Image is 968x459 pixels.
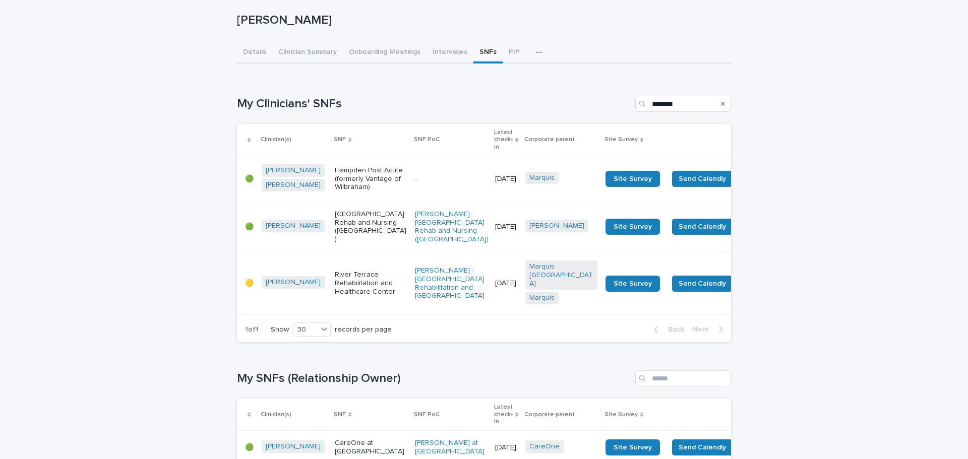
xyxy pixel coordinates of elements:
p: CareOne at [GEOGRAPHIC_DATA] [335,439,407,456]
a: [PERSON_NAME] [266,442,321,451]
a: Marquis [529,174,555,182]
p: Clinician(s) [261,409,291,420]
button: Clinician Summary [272,42,343,63]
span: Site Survey [614,280,652,287]
p: Show [271,325,289,334]
p: Latest check-in [494,127,513,153]
span: Send Calendly [679,222,726,232]
div: 30 [293,324,318,335]
p: SNF PoC [414,409,440,420]
a: [PERSON_NAME][GEOGRAPHIC_DATA] Rehab and Nursing ([GEOGRAPHIC_DATA]) [415,210,489,244]
p: records per page [335,325,392,334]
a: Site Survey [606,439,660,455]
a: [PERSON_NAME] [266,181,321,189]
button: PIP [503,42,526,63]
p: 1 of 1 [237,317,267,342]
span: Send Calendly [679,279,726,289]
input: Search [635,96,731,112]
button: Next [688,325,731,334]
p: [DATE] [495,175,517,183]
a: CareOne [529,442,560,451]
button: Interviews [427,42,473,63]
a: Marquis [529,294,555,302]
p: SNF PoC [414,134,440,145]
button: Send Calendly [672,219,733,235]
p: Corporate parent [524,134,575,145]
p: - [415,175,487,183]
a: Marquis [GEOGRAPHIC_DATA] [529,263,593,288]
p: SNF [334,134,346,145]
p: River Terrace Rehabilitation and Healthcare Center [335,271,407,296]
button: SNFs [473,42,503,63]
button: Back [646,325,688,334]
button: Onboarding Meetings [343,42,427,63]
p: Latest check-in [494,402,513,427]
span: Site Survey [614,223,652,230]
span: Send Calendly [679,174,726,184]
p: Clinician(s) [261,134,291,145]
button: Send Calendly [672,171,733,187]
a: Site Survey [606,171,660,187]
tr: 🟡[PERSON_NAME] River Terrace Rehabilitation and Healthcare Center[PERSON_NAME] - [GEOGRAPHIC_DATA... [237,252,808,314]
span: Next [692,326,714,333]
button: Details [237,42,272,63]
a: [PERSON_NAME] [266,278,321,287]
a: [PERSON_NAME] at [GEOGRAPHIC_DATA] [415,439,487,456]
p: Site Survey [604,409,638,420]
a: [PERSON_NAME] - [GEOGRAPHIC_DATA] Rehabilitation and [GEOGRAPHIC_DATA] [415,267,487,300]
a: [PERSON_NAME] [529,222,584,230]
p: [PERSON_NAME] [237,13,727,28]
p: Site Survey [604,134,638,145]
p: 🟢 [245,223,254,231]
p: Hampden Post Acute (formerly Vantage of Wilbraham) [335,166,407,191]
button: Send Calendly [672,276,733,292]
a: [PERSON_NAME] [266,166,321,175]
p: Corporate parent [524,409,575,420]
p: 🟢 [245,175,254,183]
p: SNF [334,409,346,420]
p: 🟢 [245,443,254,452]
a: Site Survey [606,219,660,235]
span: Send Calendly [679,442,726,452]
p: [DATE] [495,223,517,231]
a: Site Survey [606,276,660,292]
span: Site Survey [614,175,652,182]
p: 🟡 [245,279,254,288]
tr: 🟢[PERSON_NAME] [PERSON_NAME] Hampden Post Acute (formerly Vantage of Wilbraham)-[DATE]Marquis Sit... [237,156,808,202]
tr: 🟢[PERSON_NAME] [GEOGRAPHIC_DATA] Rehab and Nursing ([GEOGRAPHIC_DATA])[PERSON_NAME][GEOGRAPHIC_DA... [237,202,808,252]
p: [DATE] [495,443,517,452]
a: [PERSON_NAME] [266,222,321,230]
h1: My Clinicians' SNFs [237,97,631,111]
button: Send Calendly [672,439,733,455]
h1: My SNFs (Relationship Owner) [237,371,631,386]
p: [GEOGRAPHIC_DATA] Rehab and Nursing ([GEOGRAPHIC_DATA]) [335,210,407,244]
input: Search [635,370,731,386]
p: [DATE] [495,279,517,288]
span: Back [662,326,684,333]
span: Site Survey [614,444,652,451]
